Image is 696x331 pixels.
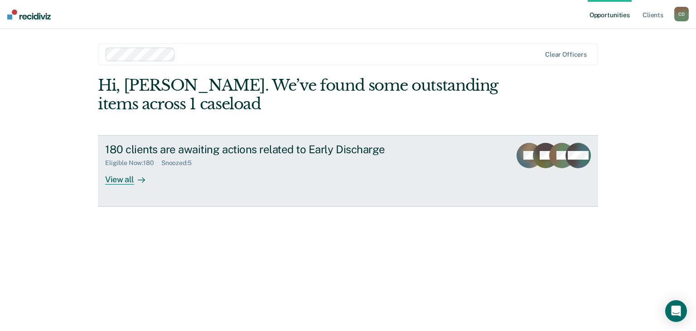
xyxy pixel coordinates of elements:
div: View all [105,167,156,185]
div: Eligible Now : 180 [105,159,161,167]
div: Snoozed : 5 [161,159,199,167]
div: Clear officers [545,51,587,58]
div: Open Intercom Messenger [665,300,687,322]
div: C D [674,7,689,21]
img: Recidiviz [7,10,51,19]
div: Hi, [PERSON_NAME]. We’ve found some outstanding items across 1 caseload [98,76,498,113]
div: 180 clients are awaiting actions related to Early Discharge [105,143,423,156]
a: 180 clients are awaiting actions related to Early DischargeEligible Now:180Snoozed:5View all [98,135,598,207]
button: CD [674,7,689,21]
